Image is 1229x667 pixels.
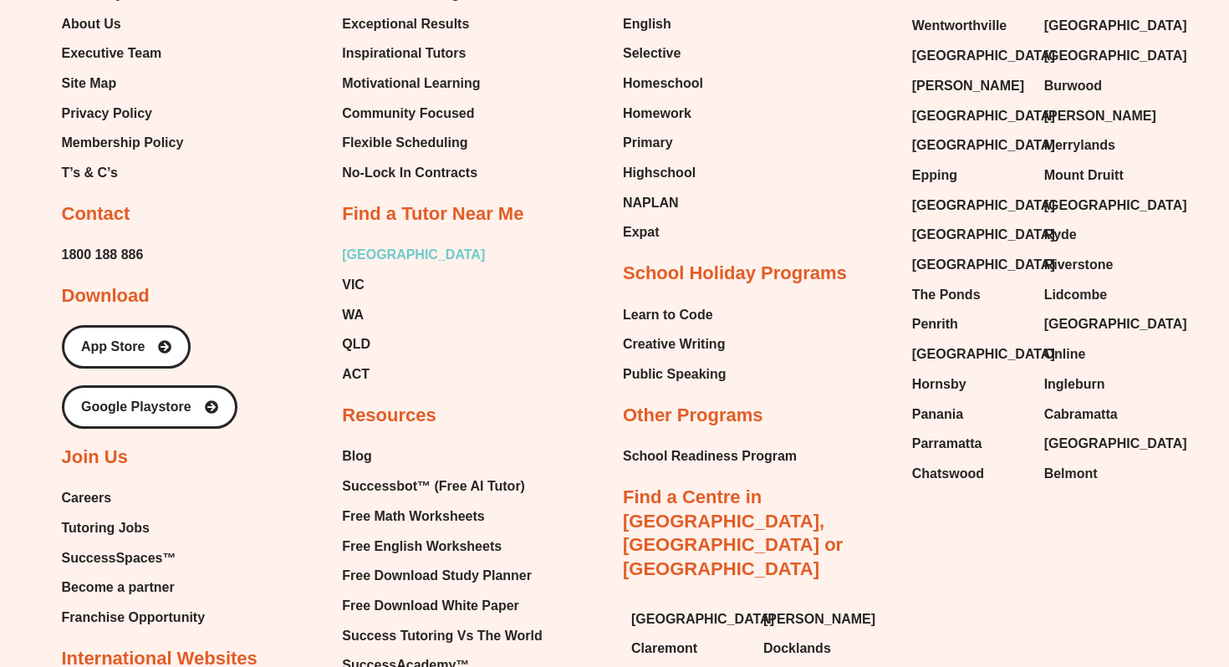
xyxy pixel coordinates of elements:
[912,193,1028,218] a: [GEOGRAPHIC_DATA]
[623,71,703,96] a: Homeschool
[342,332,370,357] span: QLD
[623,191,679,216] span: NAPLAN
[62,41,184,66] a: Executive Team
[912,431,1028,456] a: Parramatta
[62,12,184,37] a: About Us
[1044,402,1160,427] a: Cabramatta
[912,312,958,337] span: Penrith
[623,332,725,357] span: Creative Writing
[912,163,1028,188] a: Epping
[623,444,797,469] a: School Readiness Program
[342,160,484,186] a: No-Lock In Contracts
[1044,163,1124,188] span: Mount Druitt
[912,13,1028,38] a: Wentworthville
[1044,163,1160,188] a: Mount Druitt
[1044,252,1114,277] span: Riverstone
[342,71,484,96] a: Motivational Learning
[623,486,843,579] a: Find a Centre in [GEOGRAPHIC_DATA], [GEOGRAPHIC_DATA] or [GEOGRAPHIC_DATA]
[62,325,191,369] a: App Store
[62,575,175,600] span: Become a partner
[342,474,542,499] a: Successbot™ (Free AI Tutor)
[912,74,1024,99] span: [PERSON_NAME]
[342,272,485,298] a: VIC
[62,486,112,511] span: Careers
[763,607,875,632] span: [PERSON_NAME]
[623,362,727,387] span: Public Speaking
[912,342,1055,367] span: [GEOGRAPHIC_DATA]
[912,283,981,308] span: The Ponds
[342,504,484,529] span: Free Math Worksheets
[623,303,727,328] a: Learn to Code
[912,133,1028,158] a: [GEOGRAPHIC_DATA]
[942,478,1229,667] iframe: Chat Widget
[623,130,703,155] a: Primary
[912,342,1028,367] a: [GEOGRAPHIC_DATA]
[1044,252,1160,277] a: Riverstone
[623,303,713,328] span: Learn to Code
[1044,13,1187,38] span: [GEOGRAPHIC_DATA]
[1044,222,1160,247] a: Ryde
[1044,431,1187,456] span: [GEOGRAPHIC_DATA]
[763,636,879,661] a: Docklands
[1044,193,1187,218] span: [GEOGRAPHIC_DATA]
[1044,104,1160,129] a: [PERSON_NAME]
[1044,74,1102,99] span: Burwood
[631,607,774,632] span: [GEOGRAPHIC_DATA]
[62,516,206,541] a: Tutoring Jobs
[1044,372,1160,397] a: Ingleburn
[1044,402,1118,427] span: Cabramatta
[623,130,673,155] span: Primary
[1044,431,1160,456] a: [GEOGRAPHIC_DATA]
[1044,461,1098,486] span: Belmont
[342,303,364,328] span: WA
[912,74,1028,99] a: [PERSON_NAME]
[342,534,502,559] span: Free English Worksheets
[62,71,117,96] span: Site Map
[912,104,1028,129] a: [GEOGRAPHIC_DATA]
[1044,372,1105,397] span: Ingleburn
[912,402,963,427] span: Panania
[1044,342,1160,367] a: Online
[912,372,966,397] span: Hornsby
[912,133,1055,158] span: [GEOGRAPHIC_DATA]
[81,400,191,414] span: Google Playstore
[912,104,1055,129] span: [GEOGRAPHIC_DATA]
[62,546,206,571] a: SuccessSpaces™
[623,160,696,186] span: Highschool
[623,262,847,286] h2: School Holiday Programs
[62,284,150,308] h2: Download
[1044,74,1160,99] a: Burwood
[342,12,484,37] a: Exceptional Results
[623,41,703,66] a: Selective
[631,636,747,661] a: Claremont
[631,607,747,632] a: [GEOGRAPHIC_DATA]
[1044,193,1160,218] a: [GEOGRAPHIC_DATA]
[342,130,467,155] span: Flexible Scheduling
[342,41,466,66] span: Inspirational Tutors
[763,607,879,632] a: [PERSON_NAME]
[1044,461,1160,486] a: Belmont
[62,202,130,227] h2: Contact
[62,12,121,37] span: About Us
[912,13,1007,38] span: Wentworthville
[1044,133,1115,158] span: Merrylands
[342,242,485,267] a: [GEOGRAPHIC_DATA]
[1044,312,1160,337] a: [GEOGRAPHIC_DATA]
[342,593,519,619] span: Free Download White Paper
[342,202,523,227] h2: Find a Tutor Near Me
[623,191,703,216] a: NAPLAN
[62,130,184,155] a: Membership Policy
[1044,222,1077,247] span: Ryde
[342,272,365,298] span: VIC
[623,101,691,126] span: Homework
[342,71,480,96] span: Motivational Learning
[62,101,153,126] span: Privacy Policy
[912,283,1028,308] a: The Ponds
[62,605,206,630] span: Franchise Opportunity
[623,220,660,245] span: Expat
[912,252,1028,277] a: [GEOGRAPHIC_DATA]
